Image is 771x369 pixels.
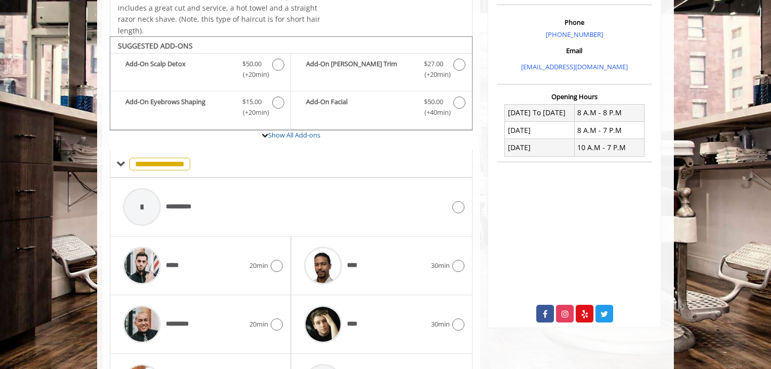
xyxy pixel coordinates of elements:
label: Add-On Beard Trim [296,59,466,82]
a: [PHONE_NUMBER] [546,30,603,39]
span: (+40min ) [418,107,448,118]
td: 10 A.M - 7 P.M [574,139,644,156]
a: Show All Add-ons [268,130,320,140]
td: 8 A.M - 7 P.M [574,122,644,139]
span: $15.00 [242,97,262,107]
b: SUGGESTED ADD-ONS [118,41,193,51]
label: Add-On Eyebrows Shaping [115,97,285,120]
h3: Email [499,47,650,54]
span: $50.00 [424,97,443,107]
span: $50.00 [242,59,262,69]
b: Add-On Eyebrows Shaping [125,97,232,118]
td: [DATE] [505,139,575,156]
span: 30min [431,319,450,330]
td: 8 A.M - 8 P.M [574,104,644,121]
a: [EMAIL_ADDRESS][DOMAIN_NAME] [521,62,628,71]
td: [DATE] [505,122,575,139]
b: Add-On Scalp Detox [125,59,232,80]
label: Add-On Scalp Detox [115,59,285,82]
span: (+20min ) [418,69,448,80]
span: 20min [249,260,268,271]
span: 30min [431,260,450,271]
span: (+20min ) [237,69,267,80]
span: (+20min ) [237,107,267,118]
b: Add-On Facial [306,97,413,118]
h3: Phone [499,19,650,26]
span: $27.00 [424,59,443,69]
td: [DATE] To [DATE] [505,104,575,121]
label: Add-On Facial [296,97,466,120]
div: The Made Man Haircut Add-onS [110,36,473,130]
span: 20min [249,319,268,330]
h3: Opening Hours [497,93,652,100]
b: Add-On [PERSON_NAME] Trim [306,59,413,80]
